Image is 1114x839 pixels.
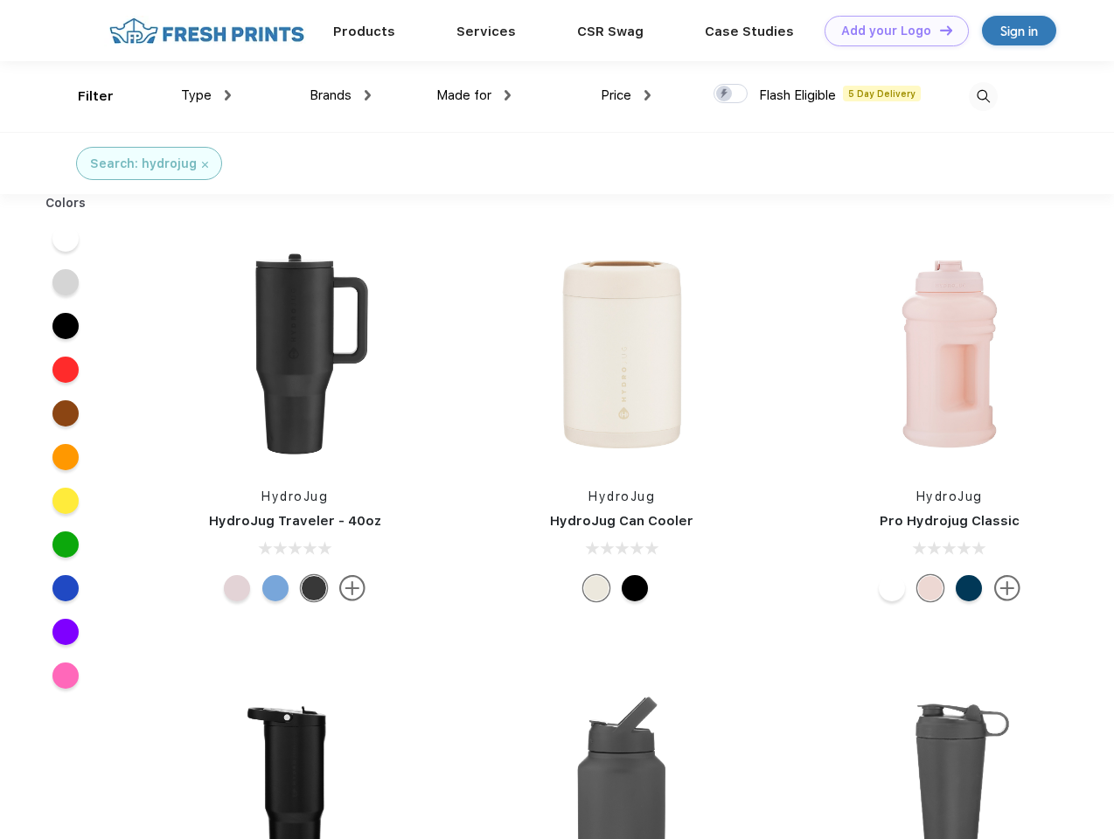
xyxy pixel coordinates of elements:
img: desktop_search.svg [969,82,998,111]
div: Navy [956,575,982,601]
a: HydroJug [916,489,983,503]
a: HydroJug [261,489,328,503]
img: more.svg [339,575,366,601]
img: func=resize&h=266 [178,238,411,470]
div: Colors [32,194,100,212]
span: Made for [436,87,491,103]
div: White [879,575,905,601]
img: func=resize&h=266 [505,238,738,470]
a: Pro Hydrojug Classic [880,513,1020,529]
img: fo%20logo%202.webp [104,16,310,46]
span: Price [601,87,631,103]
div: Add your Logo [841,24,931,38]
a: HydroJug Can Cooler [550,513,693,529]
img: dropdown.png [644,90,651,101]
img: more.svg [994,575,1020,601]
div: Cream [583,575,609,601]
div: Black [622,575,648,601]
div: Search: hydrojug [90,155,197,173]
a: Products [333,24,395,39]
span: Type [181,87,212,103]
div: Black [301,575,327,601]
div: Riptide [262,575,289,601]
a: Sign in [982,16,1056,45]
img: filter_cancel.svg [202,162,208,168]
span: Brands [310,87,352,103]
img: DT [940,25,952,35]
div: Pink Sand [917,575,943,601]
img: func=resize&h=266 [833,238,1066,470]
div: Pink Sand [224,575,250,601]
a: HydroJug Traveler - 40oz [209,513,381,529]
a: HydroJug [588,489,655,503]
div: Filter [78,87,114,107]
span: Flash Eligible [759,87,836,103]
div: Sign in [1000,21,1038,41]
img: dropdown.png [505,90,511,101]
span: 5 Day Delivery [843,86,921,101]
img: dropdown.png [365,90,371,101]
img: dropdown.png [225,90,231,101]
